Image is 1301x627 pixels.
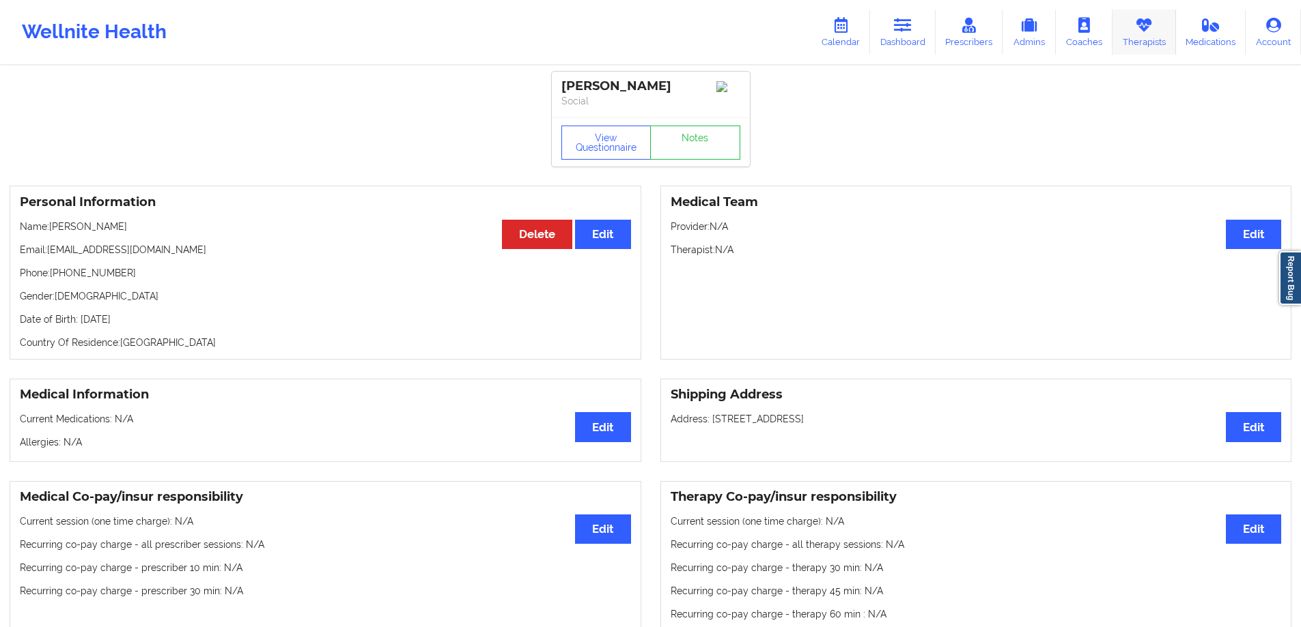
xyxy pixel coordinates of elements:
a: Report Bug [1279,251,1301,305]
h3: Shipping Address [671,387,1282,403]
p: Phone: [PHONE_NUMBER] [20,266,631,280]
p: Recurring co-pay charge - therapy 60 min : N/A [671,607,1282,621]
a: Notes [650,126,740,160]
h3: Therapy Co-pay/insur responsibility [671,489,1282,505]
p: Recurring co-pay charge - all prescriber sessions : N/A [20,538,631,551]
p: Recurring co-pay charge - therapy 30 min : N/A [671,561,1282,574]
button: Edit [575,220,630,249]
button: Delete [502,220,572,249]
p: Current Medications: N/A [20,412,631,426]
a: Dashboard [870,10,936,55]
h3: Medical Information [20,387,631,403]
h3: Personal Information [20,194,631,210]
p: Country Of Residence: [GEOGRAPHIC_DATA] [20,336,631,349]
h3: Medical Team [671,194,1282,210]
p: Current session (one time charge): N/A [20,514,631,528]
button: Edit [1226,412,1281,441]
div: [PERSON_NAME] [561,78,740,94]
p: Allergies: N/A [20,435,631,449]
p: Date of Birth: [DATE] [20,312,631,326]
p: Recurring co-pay charge - all therapy sessions : N/A [671,538,1282,551]
p: Address: [STREET_ADDRESS] [671,412,1282,426]
p: Name: [PERSON_NAME] [20,220,631,233]
a: Therapists [1113,10,1176,55]
p: Current session (one time charge): N/A [671,514,1282,528]
a: Calendar [811,10,870,55]
p: Recurring co-pay charge - prescriber 30 min : N/A [20,584,631,598]
p: Provider: N/A [671,220,1282,233]
button: Edit [1226,514,1281,544]
a: Medications [1176,10,1246,55]
a: Admins [1003,10,1056,55]
p: Recurring co-pay charge - prescriber 10 min : N/A [20,561,631,574]
img: Image%2Fplaceholer-image.png [716,81,740,92]
p: Recurring co-pay charge - therapy 45 min : N/A [671,584,1282,598]
button: View Questionnaire [561,126,652,160]
p: Therapist: N/A [671,243,1282,257]
a: Coaches [1056,10,1113,55]
p: Gender: [DEMOGRAPHIC_DATA] [20,289,631,303]
p: Social [561,94,740,108]
button: Edit [1226,220,1281,249]
button: Edit [575,514,630,544]
a: Account [1246,10,1301,55]
p: Email: [EMAIL_ADDRESS][DOMAIN_NAME] [20,243,631,257]
button: Edit [575,412,630,441]
h3: Medical Co-pay/insur responsibility [20,489,631,505]
a: Prescribers [936,10,1003,55]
